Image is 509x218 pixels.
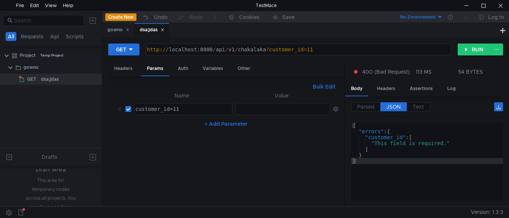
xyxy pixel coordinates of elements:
[239,13,260,22] div: Cookies
[458,68,483,75] div: 54 BYTES
[136,12,173,23] button: Undo
[362,68,410,76] span: 400 (Bad Request)
[19,32,46,41] button: Requests
[154,13,168,22] div: Undo
[40,50,64,61] div: Temp Project
[471,207,503,218] span: Version: 1.3.3
[400,14,435,21] div: No Environment
[458,44,491,55] button: RUN
[14,16,80,25] input: Search...
[232,91,330,100] th: Value
[108,62,138,76] div: Headers
[27,74,36,85] span: GET
[190,13,203,22] div: Redo
[386,103,401,110] span: JSON
[357,103,374,110] span: Parsed
[172,62,194,76] div: Auth
[413,103,424,110] span: Text
[64,32,86,41] button: Scripts
[42,153,57,161] div: Drafts
[488,13,504,22] div: Log In
[391,11,443,23] button: No Environment
[202,119,251,128] button: + Add Parameter
[173,12,208,23] button: Redo
[232,62,256,76] div: Other
[23,62,39,73] div: gowno
[6,32,16,41] button: All
[345,82,368,96] div: Body
[41,74,59,85] div: dsa;jdas
[441,82,462,96] div: Log
[404,82,439,96] div: Assertions
[48,32,61,41] button: Api
[105,13,136,21] button: Create New
[107,26,129,34] div: gowno
[310,82,338,91] button: Bulk Edit
[140,26,164,34] div: dsa;jdas
[282,15,294,20] div: Save
[108,44,139,55] button: GET
[131,91,233,100] th: Name
[416,68,432,75] div: 113 MS
[116,45,126,54] div: GET
[20,50,36,61] div: Project
[197,62,229,76] div: Variables
[141,62,169,76] div: Params
[371,82,401,96] div: Headers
